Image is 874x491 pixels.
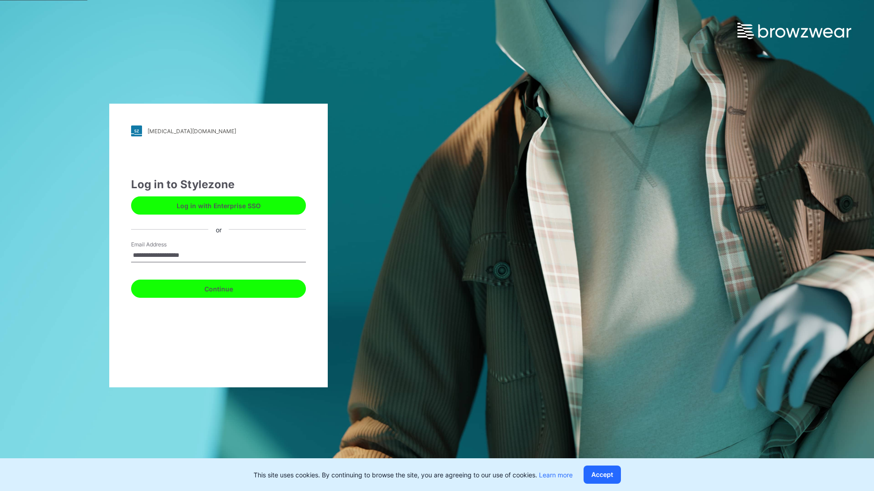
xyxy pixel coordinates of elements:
[131,125,306,136] a: [MEDICAL_DATA][DOMAIN_NAME]
[131,196,306,215] button: Log in with Enterprise SSO
[131,280,306,298] button: Continue
[131,240,195,249] label: Email Address
[737,23,851,39] img: browzwear-logo.e42bd6dac1945053ebaf764b6aa21510.svg
[254,470,573,480] p: This site uses cookies. By continuing to browse the site, you are agreeing to our use of cookies.
[539,471,573,479] a: Learn more
[208,225,229,234] div: or
[131,176,306,193] div: Log in to Stylezone
[584,466,621,484] button: Accept
[131,125,142,136] img: stylezone-logo.562084cfcfab977791bfbf7441f1a819.svg
[147,128,236,135] div: [MEDICAL_DATA][DOMAIN_NAME]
